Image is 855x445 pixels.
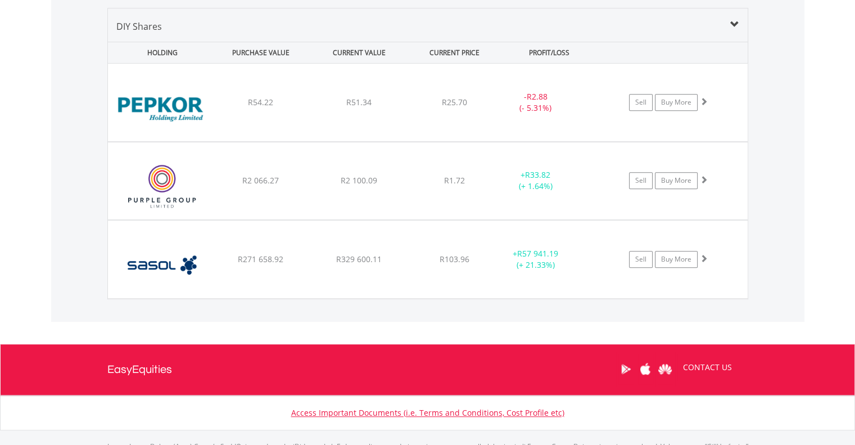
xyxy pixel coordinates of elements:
span: R51.34 [346,97,372,107]
a: Buy More [655,251,698,268]
span: R25.70 [442,97,467,107]
a: Buy More [655,94,698,111]
a: Apple [636,352,655,386]
span: R271 658.92 [238,254,283,264]
a: Sell [629,94,653,111]
div: CURRENT PRICE [409,42,499,63]
a: Buy More [655,172,698,189]
div: PROFIT/LOSS [501,42,598,63]
a: EasyEquities [107,344,172,395]
span: R54.22 [248,97,273,107]
span: R57 941.19 [517,248,558,259]
div: - (- 5.31%) [494,91,578,114]
a: Sell [629,172,653,189]
img: EQU.ZA.PPH.png [114,78,210,138]
span: R329 600.11 [336,254,382,264]
a: Access Important Documents (i.e. Terms and Conditions, Cost Profile etc) [291,407,564,418]
span: R103.96 [440,254,469,264]
span: R33.82 [525,169,550,180]
a: Google Play [616,352,636,386]
a: Huawei [655,352,675,386]
img: EQU.ZA.SOL.png [114,235,210,295]
span: R2 066.27 [242,175,279,186]
div: + (+ 1.64%) [494,169,578,192]
div: PURCHASE VALUE [213,42,309,63]
div: HOLDING [108,42,211,63]
span: R2.88 [527,91,548,102]
img: EQU.ZA.PPE.png [114,156,210,217]
a: CONTACT US [675,352,740,383]
a: Sell [629,251,653,268]
div: + (+ 21.33%) [494,248,578,271]
span: R2 100.09 [341,175,377,186]
div: CURRENT VALUE [311,42,408,63]
span: R1.72 [444,175,465,186]
span: DIY Shares [116,20,162,33]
